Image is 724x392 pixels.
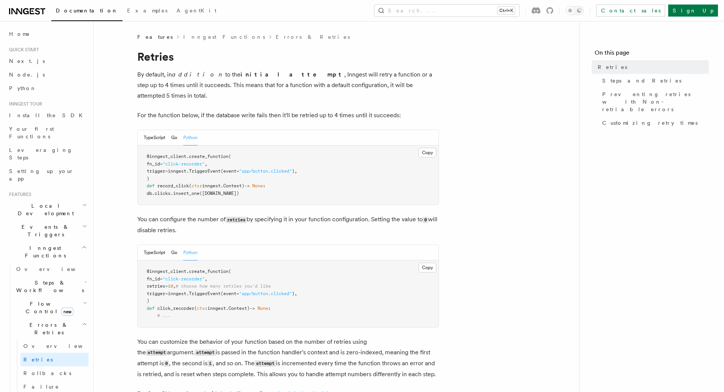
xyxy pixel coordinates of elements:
[160,276,163,282] span: =
[137,69,439,101] p: By default, in to the , Inngest will retry a function or a step up to 4 times until it succeeds. ...
[192,183,199,188] span: ctx
[6,223,82,238] span: Events & Triggers
[147,183,155,188] span: def
[13,321,82,336] span: Errors & Retries
[144,130,165,145] button: TypeScript
[163,161,205,167] span: "click-recorder"
[202,183,221,188] span: inngest
[268,306,271,311] span: :
[423,217,428,223] code: 0
[9,147,73,161] span: Leveraging Steps
[189,168,221,174] span: TriggerEvent
[13,318,89,339] button: Errors & Retries
[164,360,169,367] code: 0
[276,33,350,41] a: Errors & Retries
[186,154,189,159] span: .
[205,306,207,311] span: :
[123,2,172,20] a: Examples
[137,110,439,121] p: For the function below, if the database write fails then it'll be retried up to 4 times until it ...
[292,291,297,296] span: ),
[155,191,170,196] span: clicks
[255,360,276,367] code: attempt
[599,116,709,130] a: Customizing retry times
[229,154,231,159] span: (
[599,74,709,87] a: Steps and Retries
[160,161,163,167] span: =
[171,245,177,260] button: Go
[263,183,265,188] span: :
[258,306,268,311] span: None
[189,183,192,188] span: (
[6,27,89,41] a: Home
[194,306,197,311] span: (
[157,306,194,311] span: click_recorder
[199,183,202,188] span: :
[146,349,167,356] code: attempt
[147,269,186,274] span: @inngest_client
[6,101,42,107] span: Inngest tour
[20,353,89,366] a: Retries
[189,291,221,296] span: TriggerEvent
[6,122,89,143] a: Your first Functions
[9,112,87,118] span: Install the SDK
[157,313,170,318] span: # ...
[599,87,709,116] a: Preventing retries with Non-retriable errors
[195,349,216,356] code: attempt
[239,291,292,296] span: "app/button.clicked"
[6,54,89,68] a: Next.js
[51,2,123,21] a: Documentation
[13,279,84,294] span: Steps & Workflows
[6,47,39,53] span: Quick start
[147,161,160,167] span: fn_id
[225,217,247,223] code: retries
[9,58,45,64] span: Next.js
[419,263,436,273] button: Copy
[13,262,89,276] a: Overview
[244,183,250,188] span: ->
[236,168,239,174] span: =
[252,183,263,188] span: None
[9,30,30,38] span: Home
[147,154,186,159] span: @inngest_client
[6,143,89,164] a: Leveraging Steps
[147,298,149,303] span: )
[137,33,173,41] span: Features
[173,191,199,196] span: insert_one
[205,276,207,282] span: ,
[6,241,89,262] button: Inngest Functions
[189,154,229,159] span: create_function
[6,191,31,198] span: Features
[602,77,681,84] span: Steps and Retries
[152,191,155,196] span: .
[176,283,271,289] span: # choose how many retries you'd like
[236,291,239,296] span: =
[598,63,627,71] span: Retries
[374,5,519,17] button: Search...Ctrl+K
[9,168,74,182] span: Setting up your app
[147,283,165,289] span: retries
[168,168,189,174] span: inngest.
[61,308,74,316] span: new
[207,306,226,311] span: inngest
[229,306,250,311] span: Context)
[6,68,89,81] a: Node.js
[20,339,89,353] a: Overview
[20,366,89,380] a: Rollbacks
[250,306,255,311] span: ->
[9,85,37,91] span: Python
[16,266,94,272] span: Overview
[183,130,198,145] button: Python
[147,306,155,311] span: def
[56,8,118,14] span: Documentation
[602,90,709,113] span: Preventing retries with Non-retriable errors
[147,191,152,196] span: db
[23,343,101,349] span: Overview
[172,71,225,78] em: addition
[176,8,216,14] span: AgentKit
[157,183,189,188] span: record_click
[23,370,71,376] span: Rollbacks
[168,291,189,296] span: inngest.
[173,283,176,289] span: ,
[6,109,89,122] a: Install the SDK
[127,8,167,14] span: Examples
